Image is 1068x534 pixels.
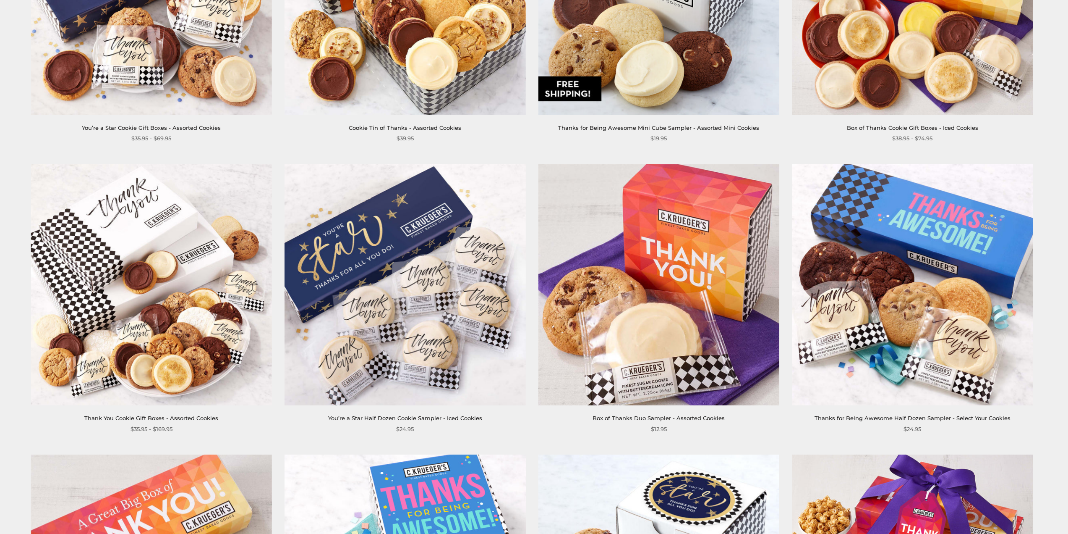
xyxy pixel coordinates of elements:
a: Thanks for Being Awesome Half Dozen Sampler - Select Your Cookies [815,415,1011,421]
span: $35.95 - $169.95 [131,425,172,434]
a: You’re a Star Cookie Gift Boxes - Assorted Cookies [82,124,221,131]
a: Thank You Cookie Gift Boxes - Assorted Cookies [84,415,218,421]
img: Thanks for Being Awesome Half Dozen Sampler - Select Your Cookies [792,164,1033,405]
span: $24.95 [903,425,921,434]
a: Box of Thanks Duo Sampler - Assorted Cookies [593,415,725,421]
a: Thanks for Being Awesome Mini Cube Sampler - Assorted Mini Cookies [558,124,759,131]
img: You’re a Star Half Dozen Cookie Sampler - Iced Cookies [285,164,525,405]
img: Thank You Cookie Gift Boxes - Assorted Cookies [31,164,272,405]
span: $24.95 [396,425,414,434]
img: Box of Thanks Duo Sampler - Assorted Cookies [538,164,779,405]
a: You’re a Star Half Dozen Cookie Sampler - Iced Cookies [328,415,482,421]
span: $35.95 - $69.95 [131,134,171,143]
span: $19.95 [650,134,667,143]
span: $39.95 [397,134,414,143]
a: Cookie Tin of Thanks - Assorted Cookies [349,124,461,131]
span: $12.95 [651,425,667,434]
a: Box of Thanks Cookie Gift Boxes - Iced Cookies [847,124,978,131]
span: $38.95 - $74.95 [892,134,932,143]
